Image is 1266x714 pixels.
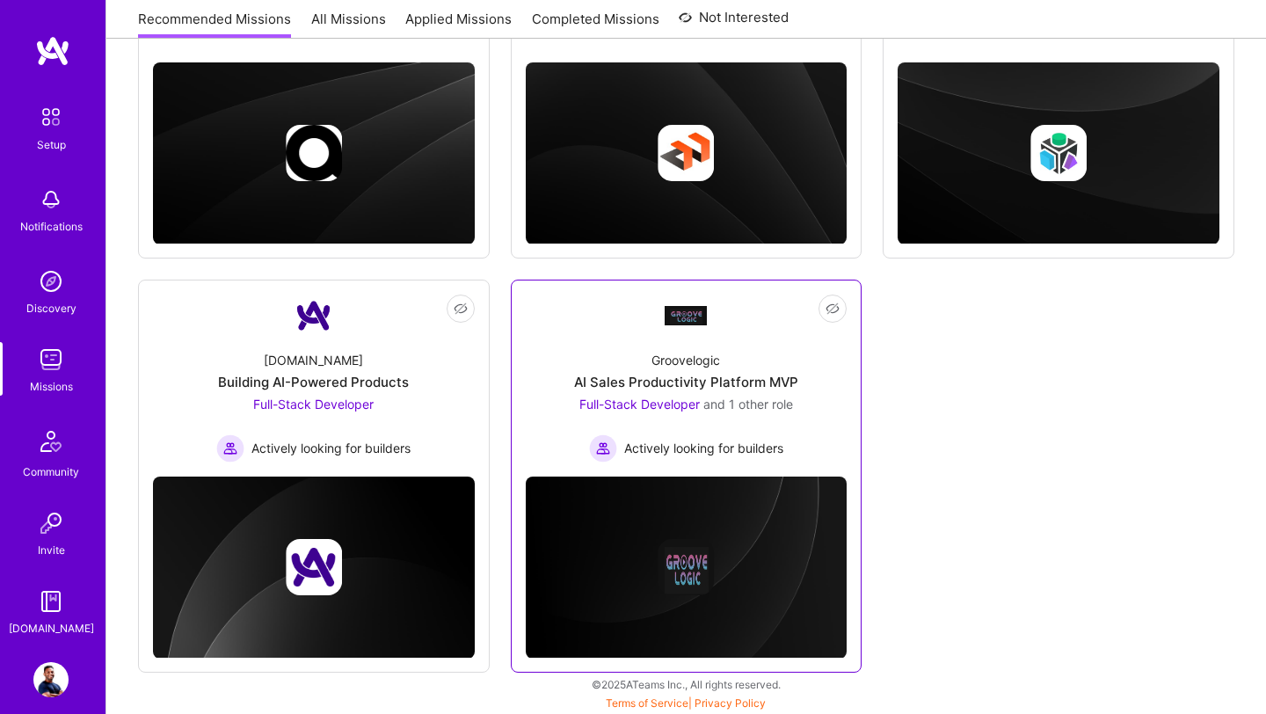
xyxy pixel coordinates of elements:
img: logo [35,35,70,67]
img: Invite [33,506,69,541]
img: setup [33,98,69,135]
a: Privacy Policy [695,696,766,710]
img: Company Logo [665,306,707,324]
a: All Missions [311,10,386,39]
div: Notifications [20,217,83,236]
img: bell [33,182,69,217]
div: AI Sales Productivity Platform MVP [574,373,798,391]
a: Recommended Missions [138,10,291,39]
img: Company logo [1030,125,1087,181]
span: Actively looking for builders [251,439,411,457]
img: cover [898,62,1219,244]
img: Actively looking for builders [589,434,617,463]
img: User Avatar [33,662,69,697]
img: Company logo [286,539,342,595]
span: and 1 other role [703,397,793,412]
img: Company Logo [293,295,335,337]
div: © 2025 ATeams Inc., All rights reserved. [105,662,1266,706]
img: cover [526,62,848,244]
div: Invite [38,541,65,559]
i: icon EyeClosed [454,302,468,316]
span: | [606,696,766,710]
div: [DOMAIN_NAME] [264,351,363,369]
a: Completed Missions [532,10,659,39]
div: Discovery [26,299,76,317]
img: Company logo [658,125,714,181]
img: cover [153,62,475,244]
img: Company logo [658,539,714,595]
span: Actively looking for builders [624,439,783,457]
i: icon EyeClosed [826,302,840,316]
img: cover [153,477,475,659]
img: cover [526,477,848,659]
div: Missions [30,377,73,396]
span: Full-Stack Developer [253,397,374,412]
a: User Avatar [29,662,73,697]
a: Terms of Service [606,696,688,710]
div: [DOMAIN_NAME] [9,619,94,637]
a: Not Interested [679,7,789,39]
img: Actively looking for builders [216,434,244,463]
a: Company LogoGroovelogicAI Sales Productivity Platform MVPFull-Stack Developer and 1 other roleAct... [526,295,848,463]
img: guide book [33,584,69,619]
a: Applied Missions [405,10,512,39]
img: discovery [33,264,69,299]
div: Building AI-Powered Products [218,373,409,391]
div: Groovelogic [651,351,720,369]
div: Setup [37,135,66,154]
span: Full-Stack Developer [579,397,700,412]
div: Community [23,463,79,481]
img: Company logo [286,125,342,181]
img: Community [30,420,72,463]
img: teamwork [33,342,69,377]
a: Company Logo[DOMAIN_NAME]Building AI-Powered ProductsFull-Stack Developer Actively looking for bu... [153,295,475,463]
